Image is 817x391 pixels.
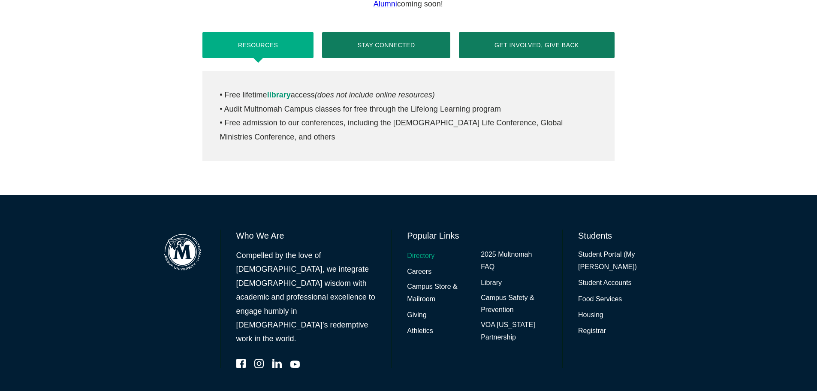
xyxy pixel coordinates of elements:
[459,32,614,58] button: Get Involved, Give Back
[236,359,246,368] a: Facebook
[254,359,264,368] a: Instagram
[407,230,547,242] h6: Popular Links
[407,281,473,306] a: Campus Store & Mailroom
[236,230,376,242] h6: Who We Are
[160,230,205,275] img: Multnomah Campus of Jessup University logo
[202,32,314,58] button: Resources
[578,277,632,289] a: Student Accounts
[578,325,606,337] a: Registrar
[272,359,282,368] a: LinkedIn
[236,249,376,346] p: Compelled by the love of [DEMOGRAPHIC_DATA], we integrate [DEMOGRAPHIC_DATA] wisdom with academic...
[290,359,300,368] a: YouTube
[578,309,603,321] a: Housing
[267,91,291,99] a: library
[407,325,433,337] a: Athletics
[220,88,597,144] p: • Free lifetime access • Audit Multnomah Campus classes for free through the Lifelong Learning pr...
[315,91,435,99] em: (does not include online resources)
[578,230,657,242] h6: Students
[578,293,622,306] a: Food Services
[578,249,657,273] a: Student Portal (My [PERSON_NAME])
[481,319,547,344] a: VOA [US_STATE] Partnership
[322,32,450,58] button: Stay Connected
[407,309,426,321] a: Giving
[481,277,502,289] a: Library
[407,266,431,278] a: Careers
[407,250,434,262] a: Directory
[481,249,547,273] a: 2025 Multnomah FAQ
[481,292,547,317] a: Campus Safety & Prevention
